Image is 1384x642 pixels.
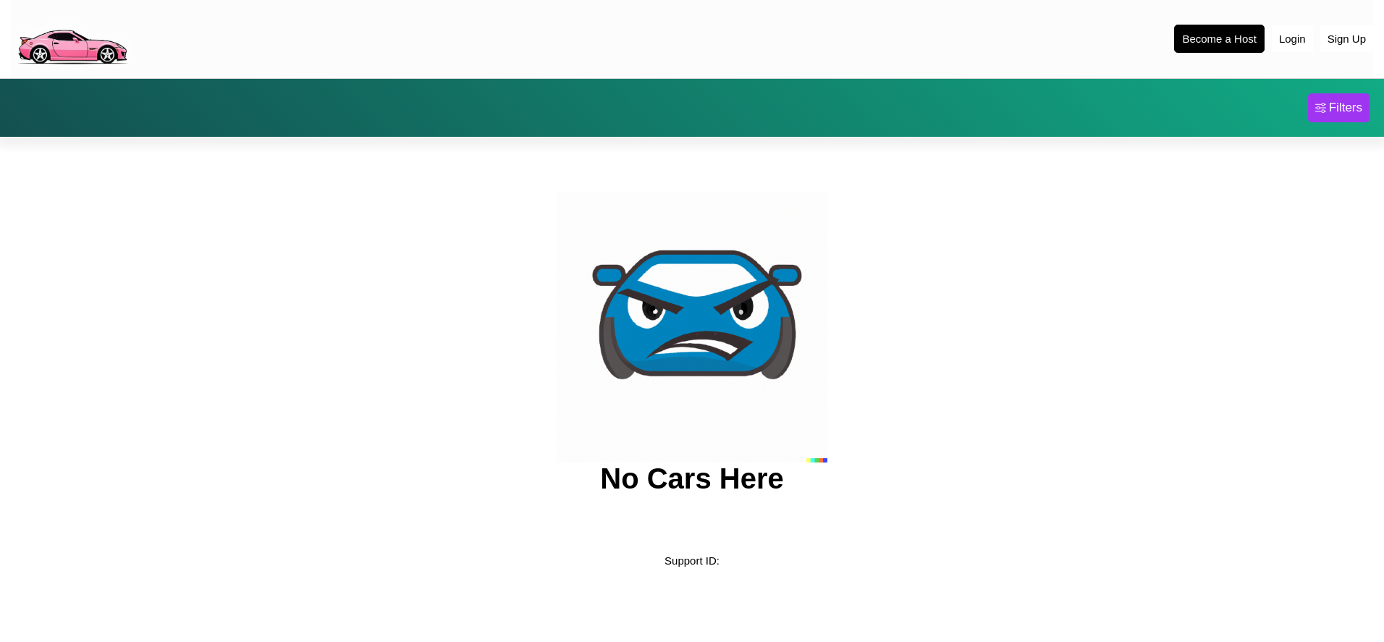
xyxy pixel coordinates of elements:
p: Support ID: [664,551,720,570]
h2: No Cars Here [600,463,783,495]
button: Sign Up [1320,25,1373,52]
button: Login [1272,25,1313,52]
button: Become a Host [1174,25,1265,53]
img: car [557,192,827,463]
button: Filters [1308,93,1370,122]
div: Filters [1329,101,1362,115]
img: logo [11,7,133,68]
